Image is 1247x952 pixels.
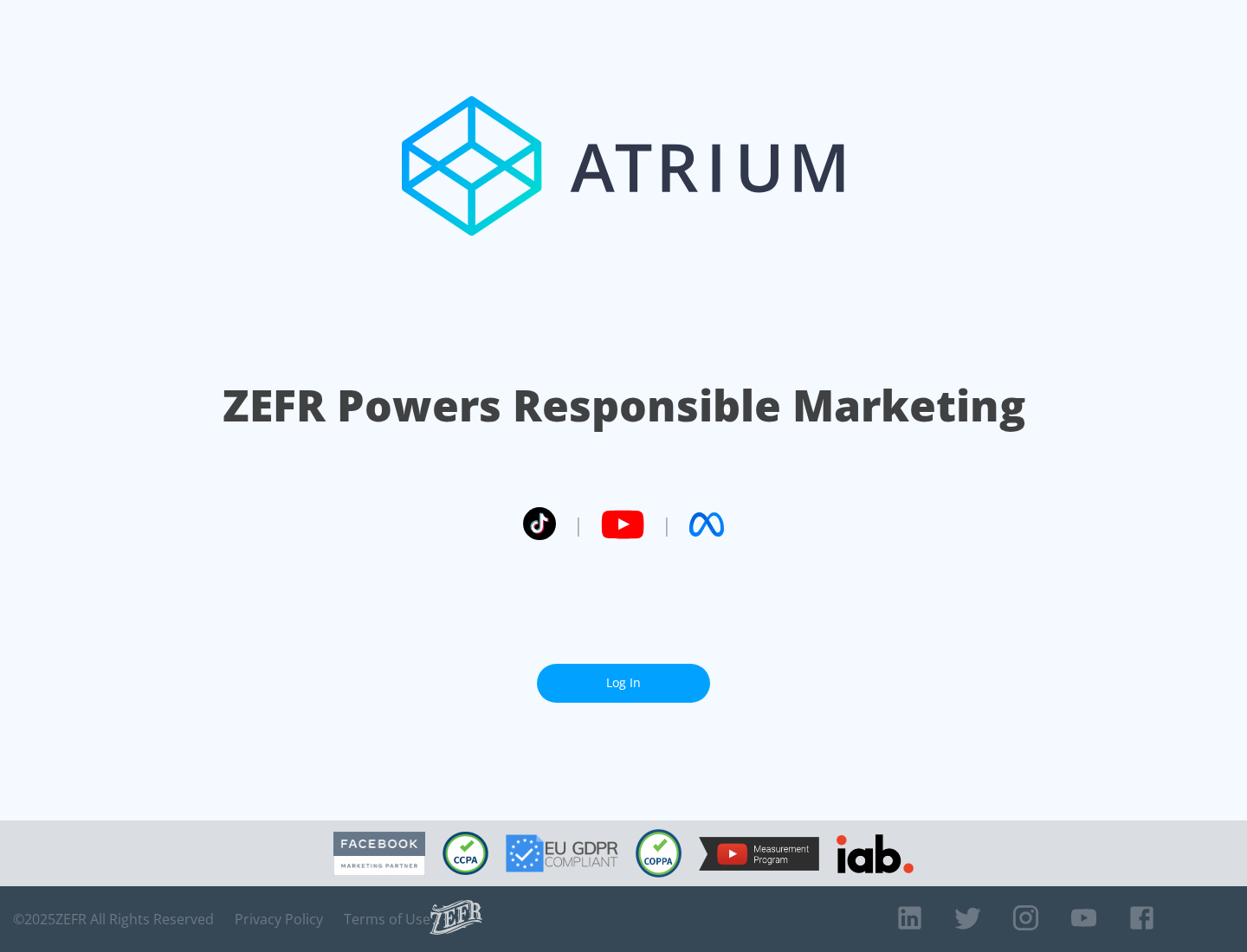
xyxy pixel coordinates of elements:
span: | [573,511,584,537]
img: YouTube Measurement Program [699,837,819,871]
img: Facebook Marketing Partner [333,832,425,876]
a: Privacy Policy [235,910,323,928]
a: Log In [537,664,710,703]
img: IAB [837,834,914,873]
a: Terms of Use [344,910,430,928]
h1: ZEFR Powers Responsible Marketing [223,376,1025,435]
img: CCPA Compliant [443,832,488,875]
img: GDPR Compliant [506,834,618,872]
span: | [662,511,672,537]
span: © 2025 ZEFR All Rights Reserved [13,910,214,928]
img: COPPA Compliant [636,829,682,878]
